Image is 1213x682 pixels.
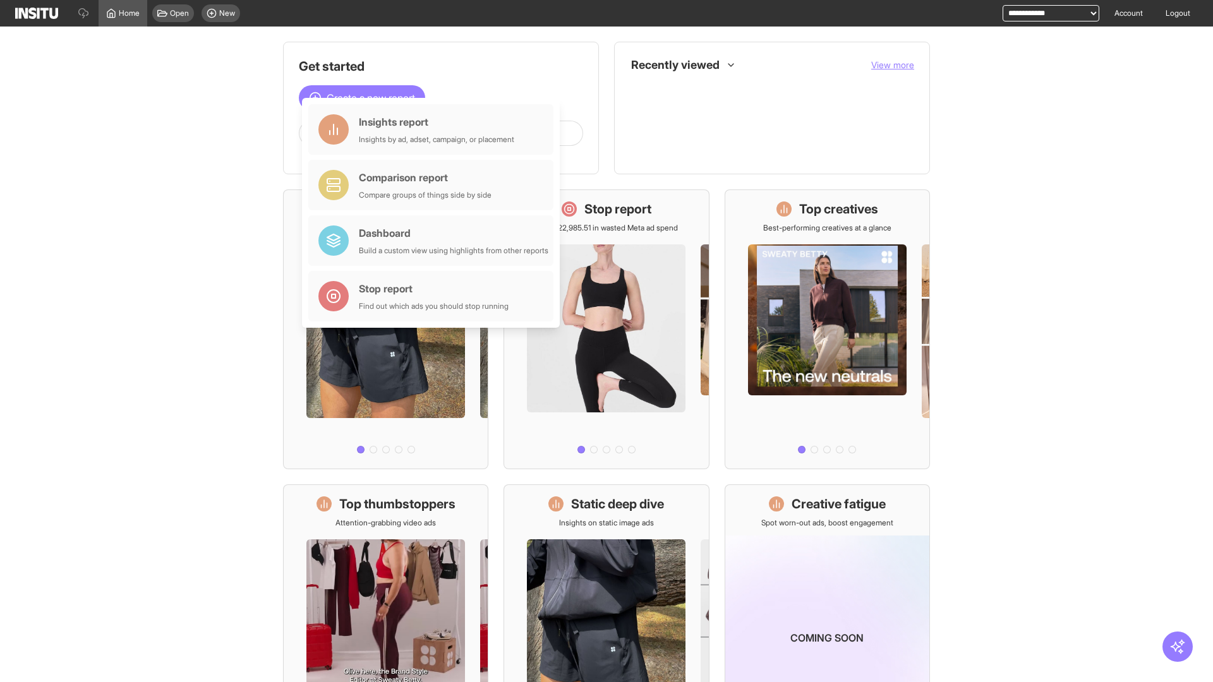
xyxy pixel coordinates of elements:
[504,189,709,469] a: Stop reportSave £22,985.51 in wasted Meta ad spend
[871,59,914,71] button: View more
[584,200,651,218] h1: Stop report
[571,495,664,513] h1: Static deep dive
[219,8,235,18] span: New
[535,223,678,233] p: Save £22,985.51 in wasted Meta ad spend
[359,170,492,185] div: Comparison report
[15,8,58,19] img: Logo
[359,190,492,200] div: Compare groups of things side by side
[799,200,878,218] h1: Top creatives
[359,301,509,311] div: Find out which ads you should stop running
[335,518,436,528] p: Attention-grabbing video ads
[359,135,514,145] div: Insights by ad, adset, campaign, or placement
[763,223,891,233] p: Best-performing creatives at a glance
[359,225,548,241] div: Dashboard
[559,518,654,528] p: Insights on static image ads
[170,8,189,18] span: Open
[359,114,514,129] div: Insights report
[359,246,548,256] div: Build a custom view using highlights from other reports
[725,189,930,469] a: Top creativesBest-performing creatives at a glance
[359,281,509,296] div: Stop report
[871,59,914,70] span: View more
[299,85,425,111] button: Create a new report
[283,189,488,469] a: What's live nowSee all active ads instantly
[327,90,415,105] span: Create a new report
[339,495,456,513] h1: Top thumbstoppers
[119,8,140,18] span: Home
[299,57,583,75] h1: Get started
